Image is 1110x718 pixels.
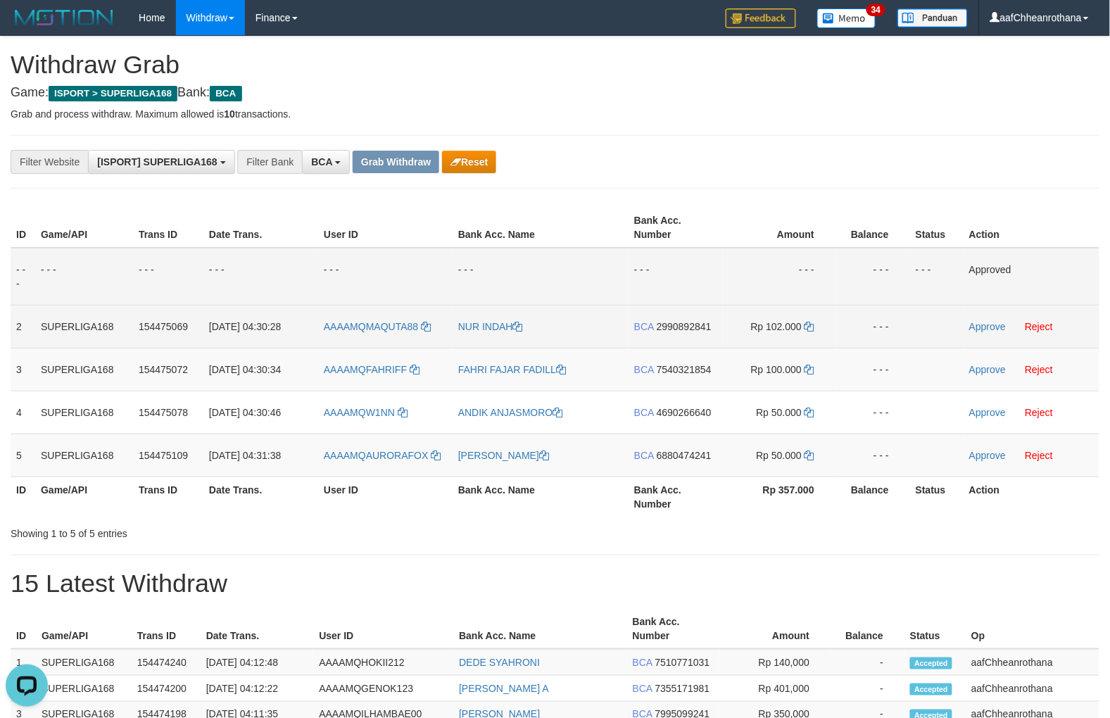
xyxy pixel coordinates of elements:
a: Copy 100000 to clipboard [805,364,814,375]
td: SUPERLIGA168 [35,434,133,477]
th: Status [904,609,966,649]
span: AAAAMQMAQUTA88 [324,321,418,332]
th: Game/API [35,208,133,248]
span: Copy 7510771031 to clipboard [655,657,710,668]
td: - - - [723,248,835,306]
th: ID [11,477,35,517]
span: BCA [210,86,241,101]
span: Accepted [910,657,952,669]
a: Approve [969,450,1006,461]
td: Rp 140,000 [720,649,831,676]
a: Copy 50000 to clipboard [805,450,814,461]
th: Amount [723,208,835,248]
span: Copy 4690266640 to clipboard [657,407,712,418]
span: Copy 7540321854 to clipboard [657,364,712,375]
a: Reject [1025,407,1053,418]
span: [DATE] 04:30:28 [209,321,281,332]
td: 1 [11,649,36,676]
th: ID [11,609,36,649]
a: NUR INDAH [458,321,523,332]
td: - - - [11,248,35,306]
a: AAAAMQMAQUTA88 [324,321,431,332]
th: Bank Acc. Number [629,208,723,248]
th: Status [910,208,964,248]
td: SUPERLIGA168 [36,649,132,676]
img: panduan.png [897,8,968,27]
a: AAAAMQAURORAFOX [324,450,441,461]
td: aafChheanrothana [966,676,1099,702]
a: Reject [1025,364,1053,375]
th: Action [964,477,1099,517]
th: Balance [835,208,910,248]
td: - - - [35,248,133,306]
img: Feedback.jpg [726,8,796,28]
td: 2 [11,305,35,348]
span: BCA [634,450,654,461]
button: [ISPORT] SUPERLIGA168 [88,150,234,174]
td: - - - [910,248,964,306]
th: Action [964,208,1099,248]
span: Rp 102.000 [751,321,802,332]
th: Amount [720,609,831,649]
td: 154474200 [132,676,201,702]
td: - - - [318,248,453,306]
span: BCA [633,657,652,668]
span: [DATE] 04:30:34 [209,364,281,375]
td: - - - [835,348,910,391]
span: Rp 50.000 [757,407,802,418]
span: Copy 6880474241 to clipboard [657,450,712,461]
a: AAAAMQW1NN [324,407,408,418]
div: Showing 1 to 5 of 5 entries [11,521,452,541]
th: Date Trans. [203,477,318,517]
td: - [831,676,904,702]
span: ISPORT > SUPERLIGA168 [49,86,177,101]
a: Copy 102000 to clipboard [805,321,814,332]
td: - - - [133,248,203,306]
td: - - - [835,391,910,434]
td: - - - [835,434,910,477]
span: AAAAMQW1NN [324,407,395,418]
a: Reject [1025,321,1053,332]
td: [DATE] 04:12:48 [201,649,314,676]
th: Rp 357.000 [723,477,835,517]
span: Rp 100.000 [751,364,802,375]
a: Approve [969,321,1006,332]
img: MOTION_logo.png [11,7,118,28]
td: - - - [203,248,318,306]
button: BCA [302,150,350,174]
a: DEDE SYAHRONI [459,657,540,668]
th: Game/API [36,609,132,649]
span: 34 [866,4,885,16]
a: Copy 50000 to clipboard [805,407,814,418]
td: 3 [11,348,35,391]
td: SUPERLIGA168 [36,676,132,702]
span: Accepted [910,684,952,695]
td: SUPERLIGA168 [35,391,133,434]
th: Status [910,477,964,517]
a: FAHRI FAJAR FADILL [458,364,566,375]
th: Game/API [35,477,133,517]
td: SUPERLIGA168 [35,348,133,391]
h1: 15 Latest Withdraw [11,569,1099,598]
th: Trans ID [133,477,203,517]
span: 154475109 [139,450,188,461]
th: Date Trans. [201,609,314,649]
span: [DATE] 04:31:38 [209,450,281,461]
td: Approved [964,248,1099,306]
h1: Withdraw Grab [11,51,1099,79]
span: [DATE] 04:30:46 [209,407,281,418]
td: Rp 401,000 [720,676,831,702]
td: 4 [11,391,35,434]
th: ID [11,208,35,248]
span: BCA [634,321,654,332]
td: - - - [453,248,629,306]
td: - - - [835,248,910,306]
button: Grab Withdraw [353,151,439,173]
th: Balance [835,477,910,517]
strong: 10 [224,108,235,120]
span: Rp 50.000 [757,450,802,461]
th: Trans ID [133,208,203,248]
th: Date Trans. [203,208,318,248]
th: Bank Acc. Name [453,609,626,649]
th: Bank Acc. Number [629,477,723,517]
